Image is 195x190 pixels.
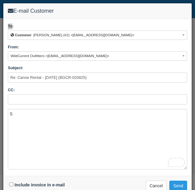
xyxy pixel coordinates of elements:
[8,51,187,61] button: WildCurrent Outfitters <[EMAIL_ADDRESS][DOMAIN_NAME]>
[8,109,187,169] textarea: To enrich screen reader interactions, please activate Accessibility in Grammarly extension settings
[11,33,134,37] span: : [PERSON_NAME] (#2) <[EMAIL_ADDRESS][DOMAIN_NAME]>
[15,182,65,187] label: Include invoice in e-mail
[8,8,187,14] h4: E-mail Customer
[3,44,192,50] label: From:
[3,24,192,29] label: To:
[3,65,192,71] label: Subject:
[8,31,187,40] button: Customer: [PERSON_NAME] (#2) <[EMAIL_ADDRESS][DOMAIN_NAME]>
[3,87,192,93] label: CC:
[11,54,109,58] span: WildCurrent Outfitters <[EMAIL_ADDRESS][DOMAIN_NAME]>
[15,33,31,37] b: Customer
